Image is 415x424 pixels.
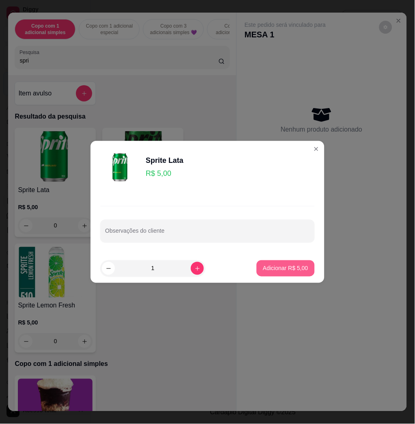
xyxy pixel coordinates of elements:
div: Sprite Lata [146,155,184,166]
input: Observações do cliente [105,230,310,238]
button: Close [310,143,323,156]
button: Adicionar R$ 5,00 [257,260,315,277]
img: product-image [100,147,141,188]
p: R$ 5,00 [146,168,184,179]
button: decrease-product-quantity [102,262,115,275]
button: increase-product-quantity [191,262,204,275]
p: Adicionar R$ 5,00 [263,264,308,273]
